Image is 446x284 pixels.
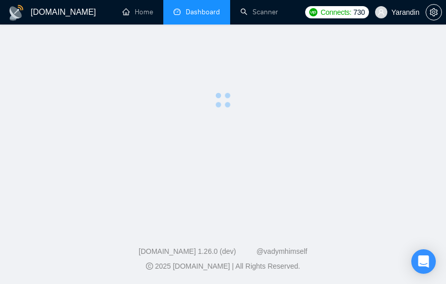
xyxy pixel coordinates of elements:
[8,5,24,21] img: logo
[122,8,153,16] a: homeHome
[320,7,351,18] span: Connects:
[240,8,278,16] a: searchScanner
[426,8,442,16] a: setting
[139,247,236,255] a: [DOMAIN_NAME] 1.26.0 (dev)
[174,8,181,15] span: dashboard
[8,261,438,272] div: 2025 [DOMAIN_NAME] | All Rights Reserved.
[426,4,442,20] button: setting
[309,8,317,16] img: upwork-logo.png
[256,247,307,255] a: @vadymhimself
[378,9,385,16] span: user
[146,263,153,270] span: copyright
[354,7,365,18] span: 730
[411,249,436,274] div: Open Intercom Messenger
[186,8,220,16] span: Dashboard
